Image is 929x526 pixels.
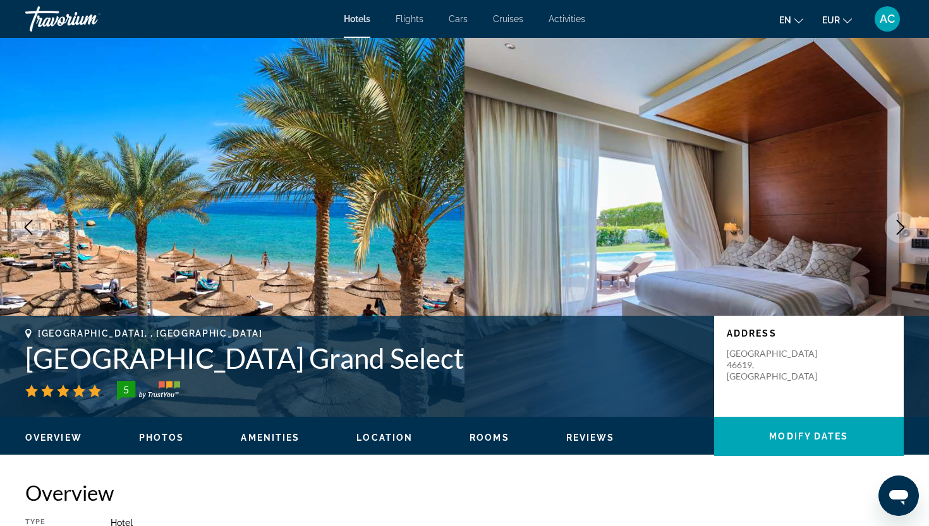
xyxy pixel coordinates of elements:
[822,15,840,25] span: EUR
[356,432,413,443] button: Location
[549,14,585,24] a: Activities
[871,6,904,32] button: User Menu
[25,3,152,35] a: Travorium
[470,433,509,443] span: Rooms
[25,432,82,443] button: Overview
[727,348,828,382] p: [GEOGRAPHIC_DATA] 46619, [GEOGRAPHIC_DATA]
[878,475,919,516] iframe: Bouton de lancement de la fenêtre de messagerie
[139,433,185,443] span: Photos
[25,480,904,505] h2: Overview
[117,381,180,401] img: TrustYou guest rating badge
[769,431,848,441] span: Modify Dates
[25,433,82,443] span: Overview
[779,15,791,25] span: en
[13,212,44,243] button: Previous image
[449,14,468,24] a: Cars
[25,342,701,374] h1: [GEOGRAPHIC_DATA] Grand Select
[714,417,904,456] button: Modify Dates
[241,432,300,443] button: Amenities
[241,433,300,443] span: Amenities
[470,432,509,443] button: Rooms
[566,432,615,443] button: Reviews
[493,14,523,24] a: Cruises
[885,212,916,243] button: Next image
[38,328,263,338] span: [GEOGRAPHIC_DATA], , [GEOGRAPHIC_DATA]
[779,11,803,29] button: Change language
[344,14,370,24] a: Hotels
[356,433,413,443] span: Location
[113,382,138,397] div: 5
[822,11,852,29] button: Change currency
[880,13,895,25] span: AC
[139,432,185,443] button: Photos
[566,433,615,443] span: Reviews
[396,14,423,24] a: Flights
[727,328,891,338] p: Address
